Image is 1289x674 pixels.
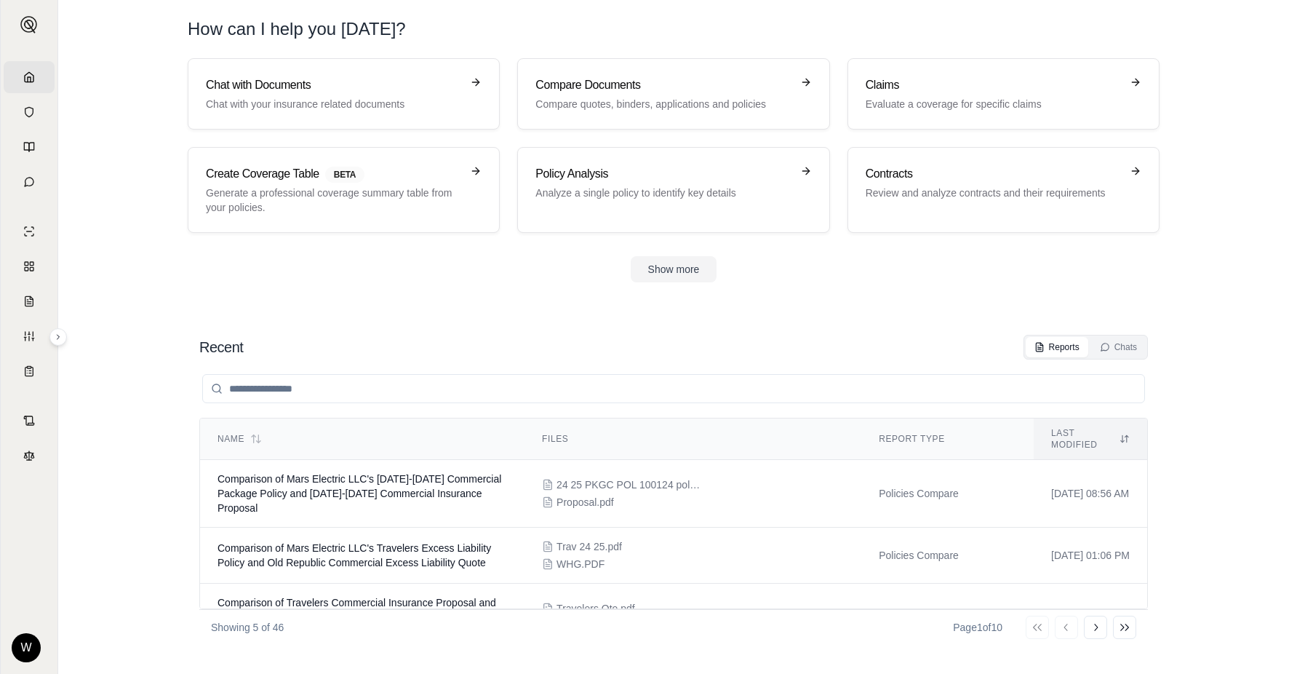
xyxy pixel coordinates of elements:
[206,97,461,111] p: Chat with your insurance related documents
[218,473,501,514] span: Comparison of Mars Electric LLC's 2024-2025 Commercial Package Policy and 2025-2026 Commercial In...
[4,320,55,352] a: Custom Report
[861,419,1034,460] th: Report Type
[325,167,364,183] span: BETA
[847,58,1160,130] a: ClaimsEvaluate a coverage for specific claims
[535,165,791,183] h3: Policy Analysis
[218,597,496,638] span: Comparison of Travelers Commercial Insurance Proposal and GNY Renewal Policies for Hamilton Place...
[556,539,622,554] span: Trav 24 25.pdf
[4,405,55,437] a: Contract Analysis
[1034,584,1147,651] td: [DATE] 08:45 AM
[861,460,1034,528] td: Policies Compare
[206,186,461,215] p: Generate a professional coverage summary table from your policies.
[4,250,55,282] a: Policy Comparisons
[4,61,55,93] a: Home
[206,165,461,183] h3: Create Coverage Table
[535,97,791,111] p: Compare quotes, binders, applications and policies
[861,584,1034,651] td: Policies Compare
[866,97,1121,111] p: Evaluate a coverage for specific claims
[4,131,55,163] a: Prompt Library
[866,76,1121,94] h3: Claims
[1034,528,1147,584] td: [DATE] 01:06 PM
[556,601,635,616] span: Travelers Qte.pdf
[4,285,55,317] a: Claim Coverage
[188,17,406,41] h1: How can I help you [DATE]?
[218,542,491,568] span: Comparison of Mars Electric LLC's Travelers Excess Liability Policy and Old Republic Commercial E...
[199,337,243,357] h2: Recent
[4,440,55,472] a: Legal Search Engine
[866,186,1121,200] p: Review and analyze contracts and their requirements
[517,147,829,233] a: Policy AnalysisAnalyze a single policy to identify key details
[953,620,1002,635] div: Page 1 of 10
[188,147,500,233] a: Create Coverage TableBETAGenerate a professional coverage summary table from your policies.
[1034,341,1080,353] div: Reports
[866,165,1121,183] h3: Contracts
[535,76,791,94] h3: Compare Documents
[188,58,500,130] a: Chat with DocumentsChat with your insurance related documents
[206,76,461,94] h3: Chat with Documents
[4,96,55,128] a: Documents Vault
[211,620,284,635] p: Showing 5 of 46
[556,557,604,571] span: WHG.PDF
[218,433,507,445] div: Name
[524,419,861,460] th: Files
[535,186,791,200] p: Analyze a single policy to identify key details
[20,16,38,33] img: Expand sidebar
[847,147,1160,233] a: ContractsReview and analyze contracts and their requirements
[4,355,55,387] a: Coverage Table
[4,215,55,247] a: Single Policy
[1051,427,1130,451] div: Last modified
[1026,337,1088,357] button: Reports
[556,477,702,492] span: 24 25 PKGC POL 100124 pol#WPP1987468 02.pdf
[517,58,829,130] a: Compare DocumentsCompare quotes, binders, applications and policies
[1034,460,1147,528] td: [DATE] 08:56 AM
[4,166,55,198] a: Chat
[556,495,614,510] span: Proposal.pdf
[1091,337,1146,357] button: Chats
[12,633,41,662] div: W
[1100,341,1137,353] div: Chats
[861,528,1034,584] td: Policies Compare
[15,10,44,39] button: Expand sidebar
[631,256,717,282] button: Show more
[49,328,67,346] button: Expand sidebar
